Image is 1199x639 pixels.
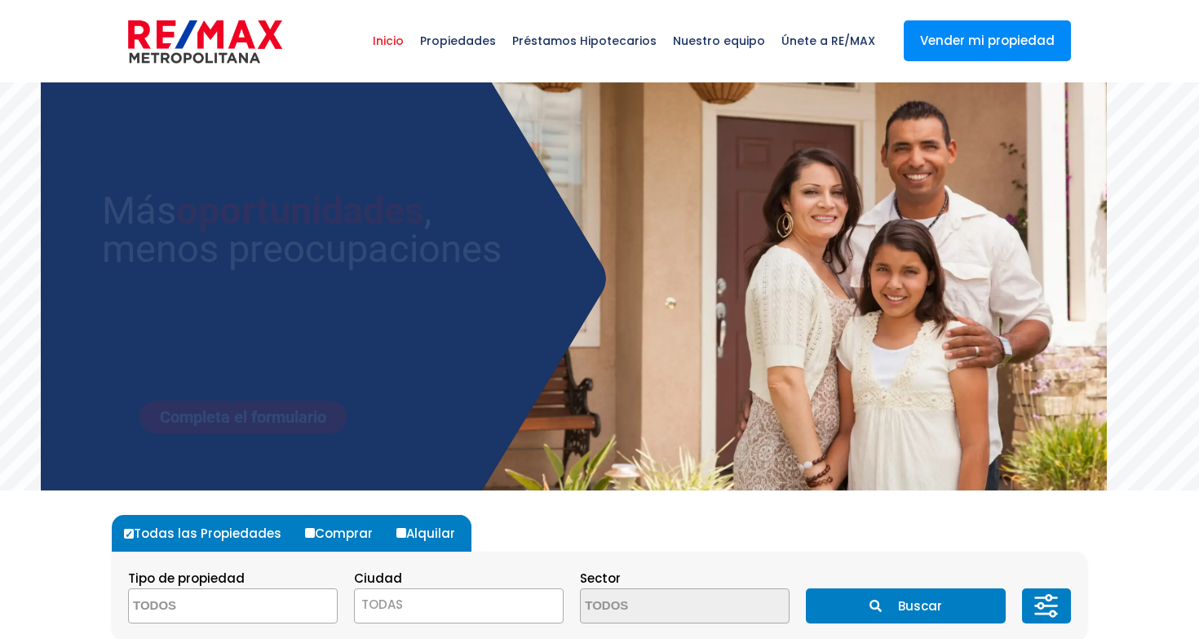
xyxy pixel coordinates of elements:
[124,529,134,539] input: Todas las Propiedades
[361,596,403,613] span: TODAS
[581,589,739,624] textarea: Search
[504,16,665,65] span: Préstamos Hipotecarios
[396,528,406,538] input: Alquilar
[773,16,883,65] span: Únete a RE/MAX
[128,570,245,587] span: Tipo de propiedad
[665,16,773,65] span: Nuestro equipo
[365,16,412,65] span: Inicio
[354,588,564,623] span: TODAS
[580,570,621,587] span: Sector
[355,593,563,616] span: TODAS
[128,17,282,66] img: remax-metropolitana-logo
[305,528,315,538] input: Comprar
[354,570,402,587] span: Ciudad
[412,16,504,65] span: Propiedades
[120,515,298,552] label: Todas las Propiedades
[392,515,471,552] label: Alquilar
[301,515,389,552] label: Comprar
[129,589,287,624] textarea: Search
[806,588,1005,623] button: Buscar
[904,20,1071,61] a: Vender mi propiedad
